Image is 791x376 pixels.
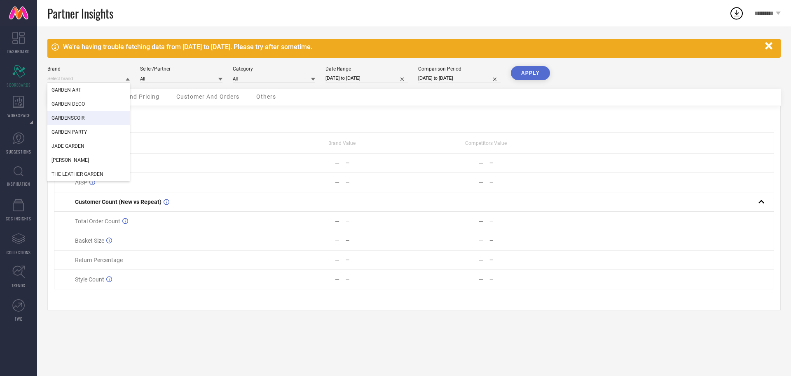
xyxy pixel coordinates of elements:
[6,149,31,155] span: SUGGESTIONS
[51,143,84,149] span: JADE GARDEN
[346,180,414,185] div: —
[47,66,130,72] div: Brand
[479,218,483,225] div: —
[489,277,557,282] div: —
[325,74,408,83] input: Select date range
[7,48,30,54] span: DASHBOARD
[47,97,130,111] div: GARDEN DECO
[47,74,130,83] input: Select brand
[479,179,483,186] div: —
[47,111,130,125] div: GARDENSCOIR
[51,157,89,163] span: [PERSON_NAME]
[47,125,130,139] div: GARDEN PARTY
[7,181,30,187] span: INSPIRATION
[346,277,414,282] div: —
[75,218,120,225] span: Total Order Count
[47,167,130,181] div: THE LEATHER GARDEN
[256,93,276,100] span: Others
[489,257,557,263] div: —
[346,218,414,224] div: —
[54,112,774,122] div: Metrics
[489,160,557,166] div: —
[479,257,483,263] div: —
[335,257,339,263] div: —
[489,218,557,224] div: —
[479,160,483,166] div: —
[335,179,339,186] div: —
[47,5,113,22] span: Partner Insights
[335,237,339,244] div: —
[729,6,744,21] div: Open download list
[75,237,104,244] span: Basket Size
[6,215,31,222] span: CDC INSIGHTS
[51,129,87,135] span: GARDEN PARTY
[489,238,557,244] div: —
[51,87,81,93] span: GARDEN ART
[489,180,557,185] div: —
[51,115,84,121] span: GARDENSCOIR
[346,160,414,166] div: —
[465,140,507,146] span: Competitors Value
[75,199,161,205] span: Customer Count (New vs Repeat)
[325,66,408,72] div: Date Range
[335,276,339,283] div: —
[346,238,414,244] div: —
[479,276,483,283] div: —
[63,43,761,51] div: We're having trouble fetching data from [DATE] to [DATE]. Please try after sometime.
[12,282,26,289] span: TRENDS
[7,82,31,88] span: SCORECARDS
[75,179,87,186] span: AISP
[140,66,222,72] div: Seller/Partner
[15,316,23,322] span: FWD
[51,101,85,107] span: GARDEN DECO
[51,171,103,177] span: THE LEATHER GARDEN
[233,66,315,72] div: Category
[75,276,104,283] span: Style Count
[176,93,239,100] span: Customer And Orders
[418,74,501,83] input: Select comparison period
[47,83,130,97] div: GARDEN ART
[328,140,356,146] span: Brand Value
[47,139,130,153] div: JADE GARDEN
[335,218,339,225] div: —
[479,237,483,244] div: —
[75,257,123,263] span: Return Percentage
[47,153,130,167] div: OLIVIA GARDEN
[346,257,414,263] div: —
[335,160,339,166] div: —
[418,66,501,72] div: Comparison Period
[7,249,31,255] span: COLLECTIONS
[7,112,30,118] span: WORKSPACE
[511,66,550,80] button: APPLY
